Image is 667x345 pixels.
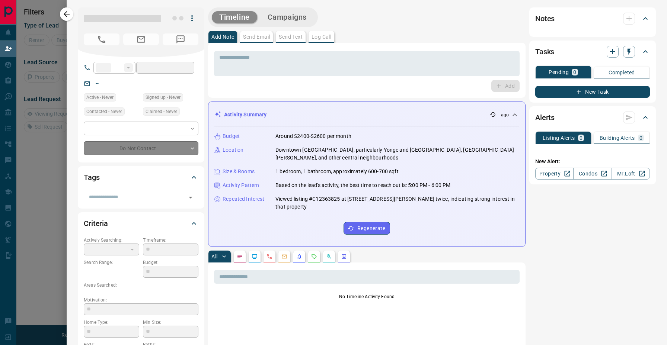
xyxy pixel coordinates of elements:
p: Areas Searched: [84,282,198,288]
p: -- ago [497,112,509,118]
p: New Alert: [535,158,650,165]
span: No Number [84,33,119,45]
h2: Notes [535,13,555,25]
div: Activity Summary-- ago [214,108,519,122]
button: Regenerate [344,222,390,235]
p: Home Type: [84,319,139,326]
span: Contacted - Never [86,108,122,115]
p: Actively Searching: [84,237,139,244]
span: Active - Never [86,94,114,101]
p: 0 [580,135,583,141]
span: Claimed - Never [146,108,177,115]
svg: Notes [237,254,243,259]
h2: Tags [84,171,99,183]
p: Viewed listing #C12363825 at [STREET_ADDRESS][PERSON_NAME] twice, indicating strong interest in t... [275,195,519,211]
p: 0 [639,135,642,141]
svg: Agent Actions [341,254,347,259]
p: -- - -- [84,266,139,278]
svg: Lead Browsing Activity [252,254,258,259]
button: New Task [535,86,650,98]
a: -- [96,80,99,86]
span: No Email [123,33,159,45]
p: Min Size: [143,319,198,326]
p: Completed [609,70,635,75]
p: Timeframe: [143,237,198,244]
p: Search Range: [84,259,139,266]
div: Criteria [84,215,198,232]
h2: Alerts [535,112,555,123]
svg: Calls [267,254,272,259]
h2: Tasks [535,46,554,58]
a: Property [535,168,574,180]
p: 0 [573,70,576,75]
p: Location [223,146,243,154]
svg: Emails [281,254,287,259]
p: Pending [549,70,569,75]
span: Signed up - Never [146,94,181,101]
button: Open [185,192,196,203]
p: Size & Rooms [223,168,255,175]
div: Tags [84,168,198,186]
p: Around $2400-$2600 per month [275,132,351,140]
a: Condos [573,168,612,180]
svg: Listing Alerts [296,254,302,259]
p: Based on the lead's activity, the best time to reach out is: 5:00 PM - 6:00 PM [275,181,450,189]
p: Activity Pattern [223,181,259,189]
svg: Requests [311,254,317,259]
span: No Number [163,33,198,45]
p: Budget [223,132,240,140]
p: All [211,254,217,259]
p: Building Alerts [600,135,635,141]
p: Add Note [211,34,234,39]
p: Listing Alerts [543,135,575,141]
p: Repeated Interest [223,195,264,203]
p: Budget: [143,259,198,266]
div: Do Not Contact [84,141,198,155]
p: No Timeline Activity Found [214,293,520,300]
p: Motivation: [84,297,198,303]
div: Tasks [535,43,650,61]
a: Mr.Loft [612,168,650,180]
h2: Criteria [84,217,108,229]
p: Downtown [GEOGRAPHIC_DATA], particularly Yonge and [GEOGRAPHIC_DATA], [GEOGRAPHIC_DATA][PERSON_NA... [275,146,519,162]
div: Alerts [535,109,650,126]
button: Timeline [212,11,257,23]
p: 1 bedroom, 1 bathroom, approximately 600-700 sqft [275,168,398,175]
svg: Opportunities [326,254,332,259]
p: Activity Summary [224,111,267,119]
button: Campaigns [260,11,314,23]
div: Notes [535,10,650,28]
